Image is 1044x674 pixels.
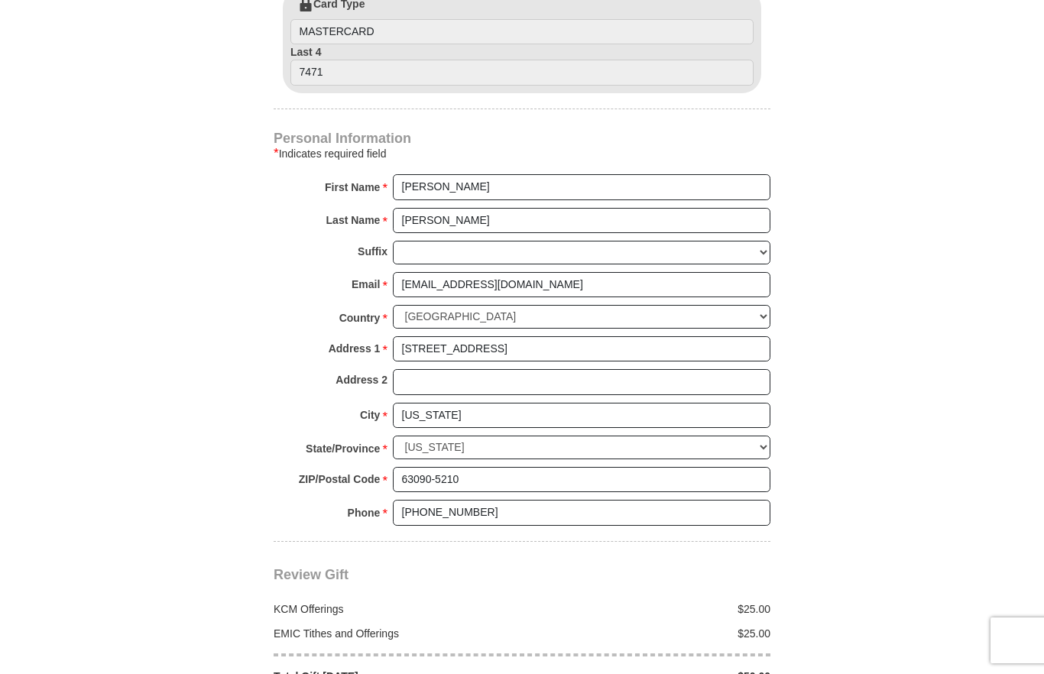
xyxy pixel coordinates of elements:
strong: Country [339,307,381,329]
strong: Email [352,274,380,295]
span: Review Gift [274,567,349,582]
strong: First Name [325,177,380,198]
strong: Address 1 [329,338,381,359]
input: Last 4 [290,60,754,86]
div: KCM Offerings [266,601,523,617]
strong: Phone [348,502,381,523]
strong: Last Name [326,209,381,231]
h4: Personal Information [274,132,770,144]
div: EMIC Tithes and Offerings [266,626,523,641]
strong: Address 2 [336,369,387,390]
div: $25.00 [522,601,779,617]
label: Last 4 [290,44,754,86]
strong: ZIP/Postal Code [299,468,381,490]
strong: City [360,404,380,426]
strong: State/Province [306,438,380,459]
input: Card Type [290,19,754,45]
div: $25.00 [522,626,779,641]
strong: Suffix [358,241,387,262]
div: Indicates required field [274,144,770,163]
